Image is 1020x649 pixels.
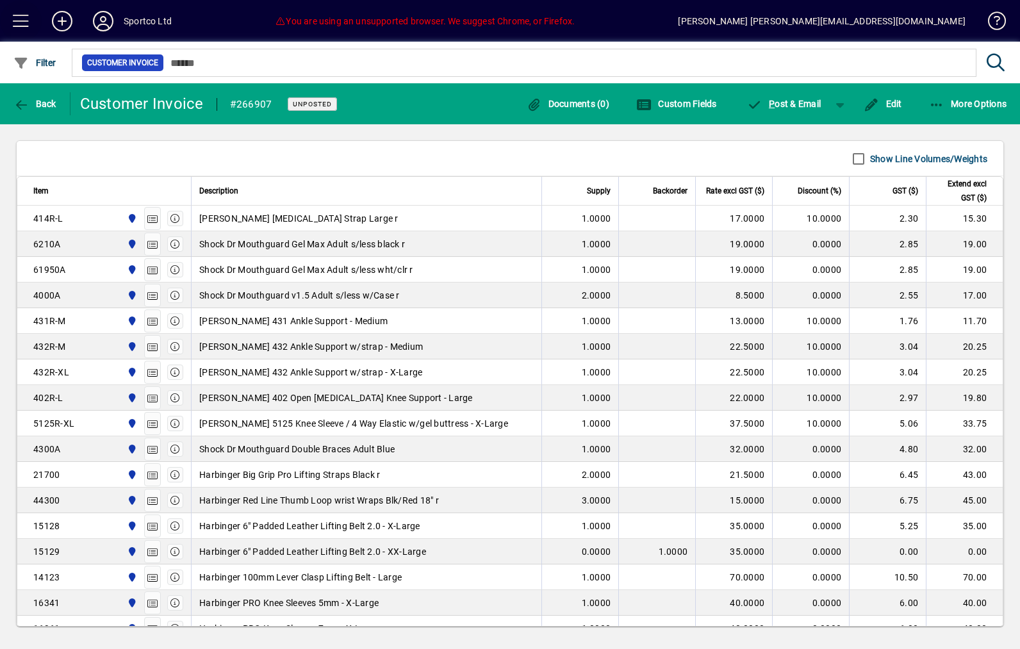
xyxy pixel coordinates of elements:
[849,283,926,308] td: 2.55
[33,238,60,251] div: 6210A
[582,622,611,635] span: 1.0000
[13,99,56,109] span: Back
[926,590,1003,616] td: 40.00
[934,177,987,205] span: Extend excl GST ($)
[678,11,966,31] div: [PERSON_NAME] [PERSON_NAME][EMAIL_ADDRESS][DOMAIN_NAME]
[124,340,138,354] span: Sportco Ltd Warehouse
[659,545,688,558] span: 1.0000
[124,211,138,226] span: Sportco Ltd Warehouse
[849,359,926,385] td: 3.04
[33,443,60,456] div: 4300A
[926,513,1003,539] td: 35.00
[926,334,1003,359] td: 20.25
[33,391,63,404] div: 402R-L
[849,436,926,462] td: 4.80
[124,314,138,328] span: Sportco Ltd Warehouse
[199,263,413,276] span: Shock Dr Mouthguard Gel Max Adult s/less wht/clr r
[703,520,764,532] div: 35.0000
[926,231,1003,257] td: 19.00
[772,308,849,334] td: 10.0000
[124,621,138,636] span: Sportco Ltd Warehouse
[124,493,138,507] span: Sportco Ltd Warehouse
[978,3,1004,44] a: Knowledge Base
[703,468,764,481] div: 21.5000
[772,257,849,283] td: 0.0000
[926,488,1003,513] td: 45.00
[33,417,74,430] div: 5125R-XL
[772,231,849,257] td: 0.0000
[582,571,611,584] span: 1.0000
[703,545,764,558] div: 35.0000
[42,10,83,33] button: Add
[124,391,138,405] span: Sportco Ltd Warehouse
[582,212,611,225] span: 1.0000
[772,462,849,488] td: 0.0000
[582,468,611,481] span: 2.0000
[703,315,764,327] div: 13.0000
[230,94,272,115] div: #266907
[769,99,775,109] span: P
[772,436,849,462] td: 0.0000
[582,315,611,327] span: 1.0000
[772,385,849,411] td: 10.0000
[706,184,764,198] span: Rate excl GST ($)
[926,92,1010,115] button: More Options
[926,257,1003,283] td: 19.00
[199,596,379,609] span: Harbinger PRO Knee Sleeves 5mm - X-Large
[864,99,902,109] span: Edit
[124,11,172,31] div: Sportco Ltd
[199,443,395,456] span: Shock Dr Mouthguard Double Braces Adult Blue
[33,263,66,276] div: 61950A
[124,416,138,431] span: Sportco Ltd Warehouse
[772,359,849,385] td: 10.0000
[33,571,60,584] div: 14123
[893,184,918,198] span: GST ($)
[703,391,764,404] div: 22.0000
[747,99,821,109] span: ost & Email
[926,359,1003,385] td: 20.25
[582,520,611,532] span: 1.0000
[582,263,611,276] span: 1.0000
[199,391,473,404] span: [PERSON_NAME] 402 Open [MEDICAL_DATA] Knee Support - Large
[772,513,849,539] td: 0.0000
[926,385,1003,411] td: 19.80
[124,519,138,533] span: Sportco Ltd Warehouse
[849,616,926,641] td: 6.00
[199,545,426,558] span: Harbinger 6" Padded Leather Lifting Belt 2.0 - XX-Large
[33,622,60,635] div: 16361
[703,263,764,276] div: 19.0000
[926,462,1003,488] td: 43.00
[523,92,613,115] button: Documents (0)
[124,596,138,610] span: Sportco Ltd Warehouse
[772,564,849,590] td: 0.0000
[772,334,849,359] td: 10.0000
[929,99,1007,109] span: More Options
[926,436,1003,462] td: 32.00
[199,340,423,353] span: [PERSON_NAME] 432 Ankle Support w/strap - Medium
[741,92,828,115] button: Post & Email
[926,283,1003,308] td: 17.00
[703,417,764,430] div: 37.5000
[13,58,56,68] span: Filter
[582,391,611,404] span: 1.0000
[199,571,402,584] span: Harbinger 100mm Lever Clasp Lifting Belt - Large
[124,237,138,251] span: Sportco Ltd Warehouse
[582,545,611,558] span: 0.0000
[199,366,422,379] span: [PERSON_NAME] 432 Ankle Support w/strap - X-Large
[849,257,926,283] td: 2.85
[926,206,1003,231] td: 15.30
[926,616,1003,641] td: 40.00
[124,468,138,482] span: Sportco Ltd Warehouse
[33,289,60,302] div: 4000A
[849,590,926,616] td: 6.00
[636,99,717,109] span: Custom Fields
[849,539,926,564] td: 0.00
[199,622,379,635] span: Harbinger PRO Knee Sleeves 7mm - X-Large
[703,340,764,353] div: 22.5000
[199,184,238,198] span: Description
[33,212,63,225] div: 414R-L
[703,596,764,609] div: 40.0000
[868,152,987,165] label: Show Line Volumes/Weights
[772,283,849,308] td: 0.0000
[849,564,926,590] td: 10.50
